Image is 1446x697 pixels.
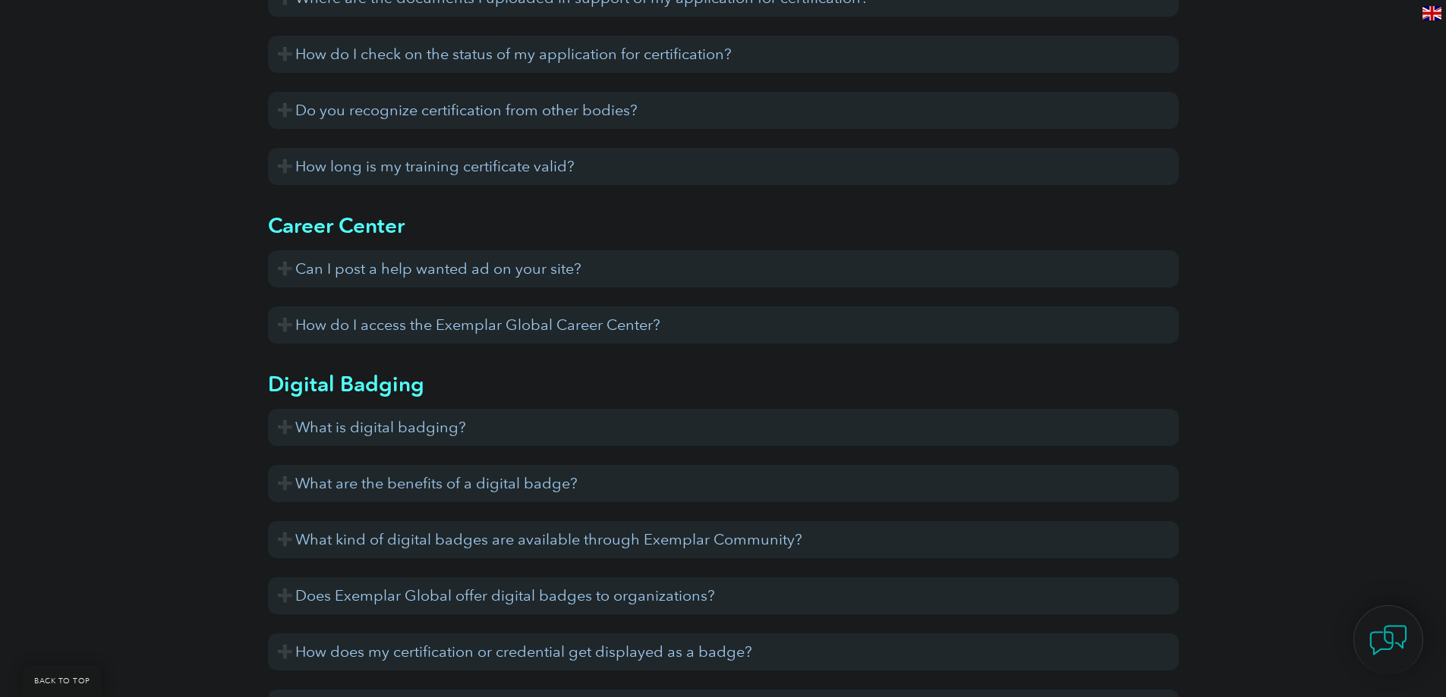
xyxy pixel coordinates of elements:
[268,250,1179,287] h3: Can I post a help wanted ad on your site?
[268,213,1179,237] h2: Career Center
[268,148,1179,185] h3: How long is my training certificate valid?
[268,521,1179,558] h3: What kind of digital badges are available through Exemplar Community?
[1369,621,1407,659] img: contact-chat.png
[268,36,1179,73] h3: How do I check on the status of my application for certification?
[1422,6,1441,20] img: en
[268,306,1179,344] h3: How do I access the Exemplar Global Career Center?
[268,465,1179,502] h3: What are the benefits of a digital badge?
[268,409,1179,446] h3: What is digital badging?
[23,665,102,697] a: BACK TO TOP
[268,577,1179,614] h3: Does Exemplar Global offer digital badges to organizations?
[268,92,1179,129] h3: Do you recognize certification from other bodies?
[268,372,1179,396] h2: Digital Badging
[268,633,1179,670] h3: How does my certification or credential get displayed as a badge?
